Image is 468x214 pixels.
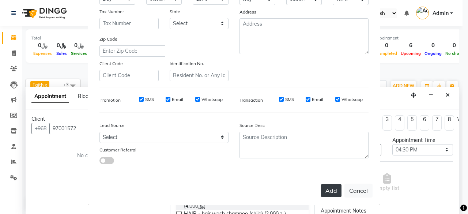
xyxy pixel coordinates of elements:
label: SMS [145,96,154,103]
button: Add [321,184,341,197]
label: Client Code [99,60,123,67]
label: Lead Source [99,122,125,129]
label: Address [239,9,256,15]
label: Email [312,96,323,103]
label: State [170,8,180,15]
label: Promotion [99,97,121,104]
label: Email [172,96,183,103]
label: Customer Referral [99,147,136,153]
button: Cancel [344,184,373,198]
label: Identification No. [170,60,204,67]
label: Source Desc [239,122,265,129]
input: Client Code [99,70,159,81]
input: Resident No. or Any Id [170,70,229,81]
input: Enter Zip Code [99,45,165,57]
input: Tax Number [99,18,159,29]
label: Whatsapp [201,96,223,103]
label: Tax Number [99,8,124,15]
label: Whatsapp [341,96,363,103]
label: SMS [285,96,294,103]
label: Zip Code [99,36,117,42]
label: Transaction [239,97,263,104]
